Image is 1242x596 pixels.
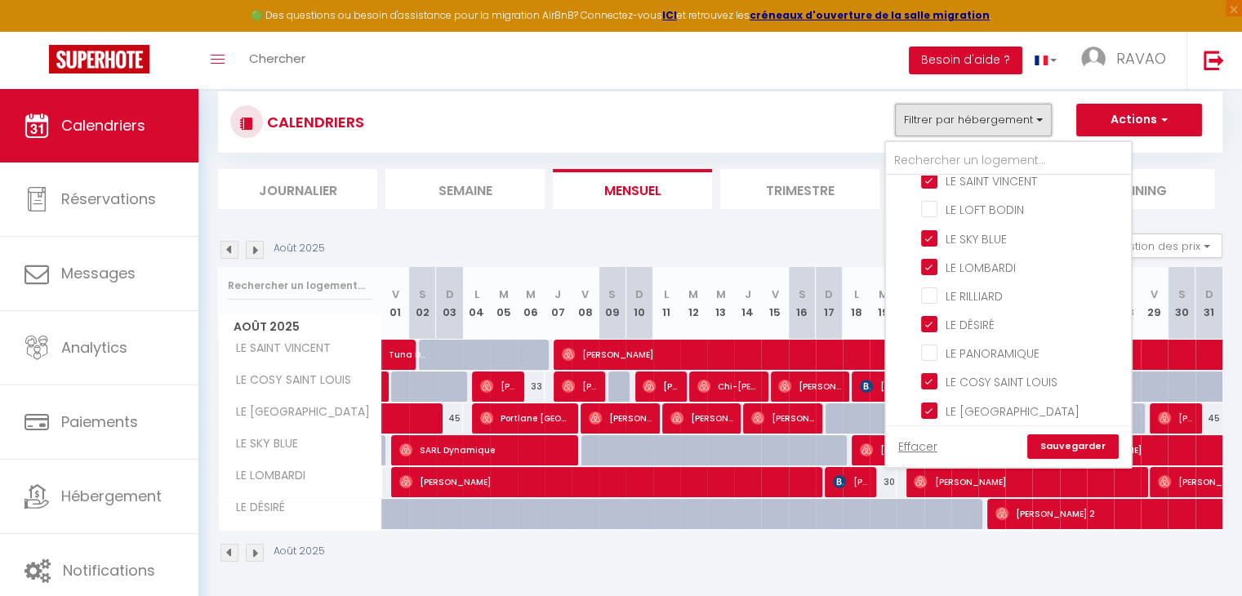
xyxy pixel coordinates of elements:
[884,140,1133,469] div: Filtrer par hébergement
[688,287,698,302] abbr: M
[385,169,545,209] li: Semaine
[608,287,616,302] abbr: S
[61,115,145,136] span: Calendriers
[409,267,436,340] th: 02
[599,267,625,340] th: 09
[886,146,1131,176] input: Rechercher un logement...
[1055,169,1214,209] li: Planning
[399,434,570,465] span: SARL Dynamique
[61,189,156,209] span: Réservations
[61,486,162,506] span: Hébergement
[697,371,760,402] span: Chi-[PERSON_NAME]
[946,288,1003,305] span: LE RILLIARD
[751,403,814,434] span: [PERSON_NAME]
[946,403,1080,420] span: LE [GEOGRAPHIC_DATA]
[221,371,355,389] span: LE COSY SAINT LOUIS
[1151,287,1158,302] abbr: V
[518,267,545,340] th: 06
[490,267,517,340] th: 05
[228,271,372,300] input: Rechercher un logement...
[221,403,374,421] span: LE [GEOGRAPHIC_DATA]
[946,231,1007,247] span: LE SKY BLUE
[553,169,712,209] li: Mensuel
[581,287,589,302] abbr: V
[274,241,325,256] p: Août 2025
[63,560,155,580] span: Notifications
[237,32,318,89] a: Chercher
[572,267,599,340] th: 08
[382,267,409,340] th: 01
[480,371,516,402] span: [PERSON_NAME]
[263,104,364,140] h3: CALENDRIERS
[554,287,561,302] abbr: J
[653,267,680,340] th: 11
[221,499,289,517] span: LE DÉSIRÉ
[1076,104,1202,136] button: Actions
[1195,403,1222,434] div: 45
[879,287,888,302] abbr: M
[914,466,1138,497] span: [PERSON_NAME]
[1101,234,1222,258] button: Gestion des prix
[274,544,325,559] p: Août 2025
[898,438,937,456] a: Effacer
[1158,403,1194,434] span: [PERSON_NAME]
[562,371,598,402] span: [PERSON_NAME]
[1177,287,1185,302] abbr: S
[1027,434,1119,459] a: Sauvegarder
[1204,50,1224,70] img: logout
[249,50,305,67] span: Chercher
[1069,32,1186,89] a: ... RAVAO
[518,371,545,402] div: 33
[635,287,643,302] abbr: D
[750,8,990,22] strong: créneaux d'ouverture de la salle migration
[825,287,833,302] abbr: D
[909,47,1022,74] button: Besoin d'aide ?
[1173,523,1230,584] iframe: Chat
[1141,267,1168,340] th: 29
[474,287,479,302] abbr: L
[526,287,536,302] abbr: M
[680,267,707,340] th: 12
[670,403,733,434] span: [PERSON_NAME]
[499,287,509,302] abbr: M
[771,287,778,302] abbr: V
[789,267,816,340] th: 16
[61,337,127,358] span: Analytics
[221,467,309,485] span: LE LOMBARDI
[221,435,302,453] span: LE SKY BLUE
[643,371,679,402] span: [PERSON_NAME]
[870,467,897,497] div: 30
[833,466,869,497] span: [PERSON_NAME]
[860,434,950,465] span: [PERSON_NAME]
[61,263,136,283] span: Messages
[854,287,859,302] abbr: L
[1205,287,1213,302] abbr: D
[61,411,138,432] span: Paiements
[1195,267,1222,340] th: 31
[816,267,843,340] th: 17
[1116,48,1166,69] span: RAVAO
[589,403,652,434] span: [PERSON_NAME]
[799,287,806,302] abbr: S
[382,340,409,371] a: Tuna Dogrulmaz
[895,104,1052,136] button: Filtrer par hébergement
[707,267,734,340] th: 13
[13,7,62,56] button: Ouvrir le widget de chat LiveChat
[625,267,652,340] th: 10
[946,260,1016,276] span: LE LOMBARDI
[436,267,463,340] th: 03
[419,287,426,302] abbr: S
[545,267,572,340] th: 07
[218,169,377,209] li: Journalier
[778,371,841,402] span: [PERSON_NAME]
[860,371,923,402] span: [PERSON_NAME]
[662,8,677,22] a: ICI
[734,267,761,340] th: 14
[446,287,454,302] abbr: D
[745,287,751,302] abbr: J
[1168,267,1195,340] th: 30
[480,403,570,434] span: Portlane [GEOGRAPHIC_DATA]
[392,287,399,302] abbr: V
[843,267,870,340] th: 18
